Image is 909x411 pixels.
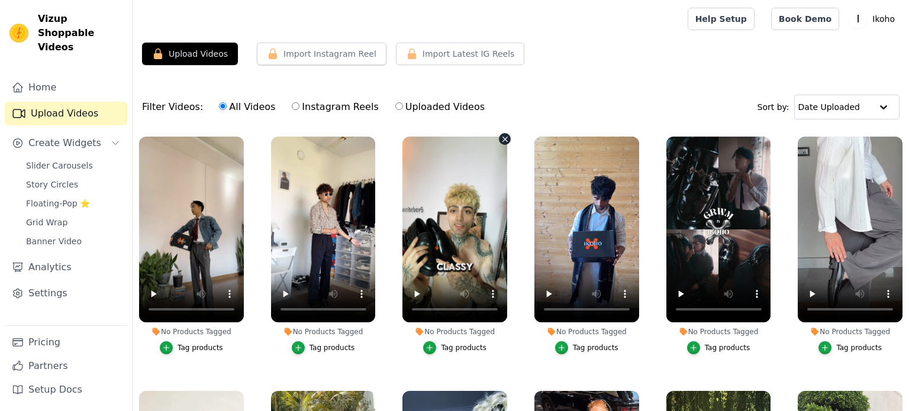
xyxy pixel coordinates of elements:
span: Floating-Pop ⭐ [26,198,90,209]
button: Tag products [160,341,223,354]
a: Banner Video [19,233,127,250]
button: Video Delete [499,133,511,145]
label: Instagram Reels [291,99,379,115]
a: Book Demo [771,8,839,30]
text: I [857,13,860,25]
a: Story Circles [19,176,127,193]
div: Sort by: [757,95,900,119]
div: No Products Tagged [402,327,507,336]
button: Tag products [292,341,355,354]
div: No Products Tagged [534,327,639,336]
span: Story Circles [26,179,78,190]
label: All Videos [218,99,276,115]
div: Tag products [836,343,882,352]
div: No Products Tagged [139,327,244,336]
button: Tag products [687,341,750,354]
div: Filter Videos: [142,93,491,121]
a: Help Setup [688,8,755,30]
a: Grid Wrap [19,214,127,231]
span: Grid Wrap [26,216,67,228]
img: Vizup [9,24,28,43]
a: Pricing [5,331,127,354]
button: Tag products [423,341,486,354]
div: Tag products [573,343,618,352]
a: Floating-Pop ⭐ [19,195,127,212]
a: Upload Videos [5,102,127,125]
a: Settings [5,281,127,305]
span: Create Widgets [28,136,101,150]
span: Slider Carousels [26,160,93,171]
span: Vizup Shoppable Videos [38,12,123,54]
span: Import Latest IG Reels [423,48,515,60]
button: Upload Videos [142,43,238,65]
a: Setup Docs [5,378,127,402]
a: Home [5,76,127,99]
button: I Ikoho [849,8,900,30]
span: Banner Video [26,235,82,247]
a: Analytics [5,255,127,279]
button: Tag products [818,341,882,354]
div: Tag products [705,343,750,352]
a: Slider Carousels [19,157,127,174]
div: No Products Tagged [798,327,902,336]
button: Create Widgets [5,131,127,155]
div: No Products Tagged [666,327,771,336]
button: Import Latest IG Reels [396,43,525,65]
p: Ikoho [868,8,900,30]
label: Uploaded Videos [395,99,485,115]
div: Tag products [441,343,486,352]
div: Tag products [310,343,355,352]
div: No Products Tagged [271,327,376,336]
a: Partners [5,354,127,378]
input: Uploaded Videos [395,102,403,110]
button: Import Instagram Reel [257,43,386,65]
input: All Videos [219,102,227,110]
input: Instagram Reels [292,102,299,110]
div: Tag products [178,343,223,352]
button: Tag products [555,341,618,354]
